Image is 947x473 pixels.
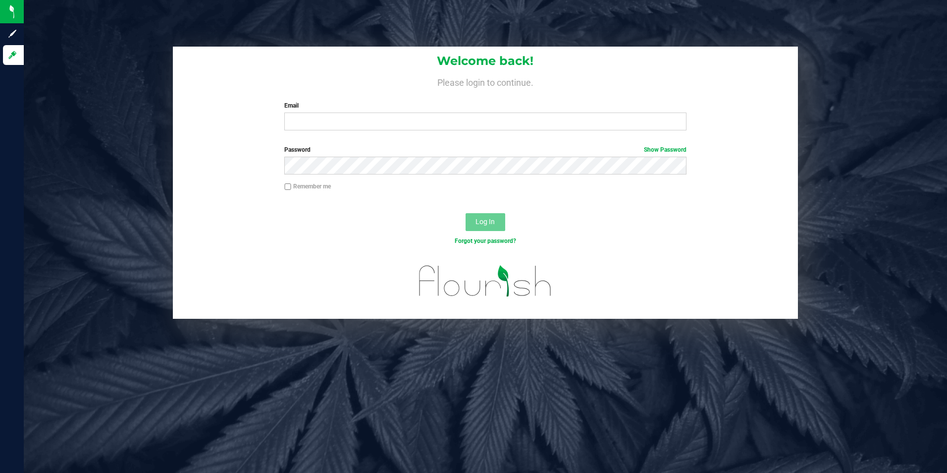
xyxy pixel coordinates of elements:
[284,182,331,191] label: Remember me
[466,213,505,231] button: Log In
[475,218,495,226] span: Log In
[284,183,291,190] input: Remember me
[284,146,311,153] span: Password
[644,146,686,153] a: Show Password
[173,75,798,87] h4: Please login to continue.
[284,101,686,110] label: Email
[455,237,516,244] a: Forgot your password?
[7,29,17,39] inline-svg: Sign up
[173,55,798,67] h1: Welcome back!
[7,50,17,60] inline-svg: Log in
[407,256,564,306] img: flourish_logo.svg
